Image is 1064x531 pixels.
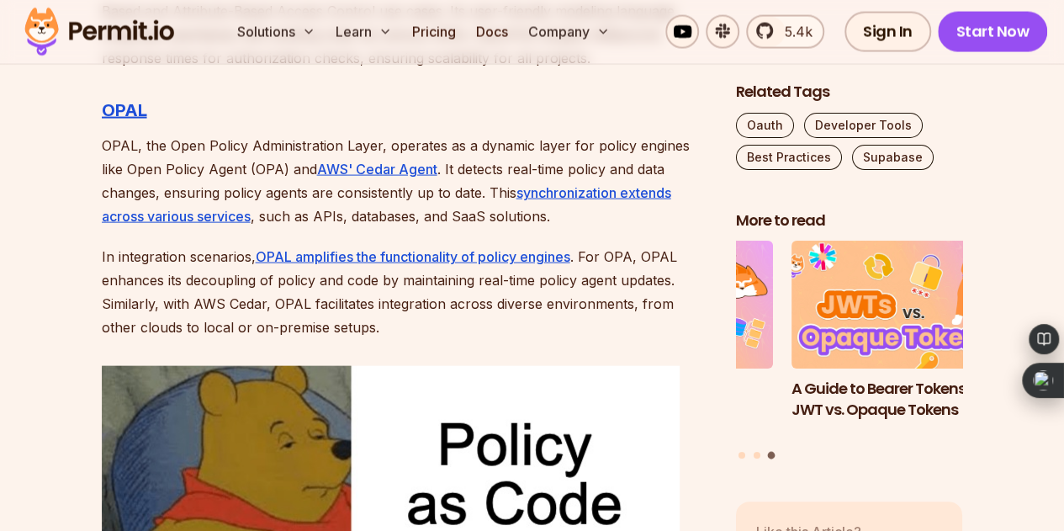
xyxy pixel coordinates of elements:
[547,241,774,369] img: Policy-Based Access Control (PBAC) Isn’t as Great as You Think
[746,15,824,49] a: 5.4k
[844,12,931,52] a: Sign In
[775,22,813,42] span: 5.4k
[102,245,709,339] p: In integration scenarios, . For OPA, OPAL enhances its decoupling of policy and code by maintaini...
[768,451,776,459] button: Go to slide 3
[754,451,760,458] button: Go to slide 2
[256,248,570,265] a: OPAL amplifies the functionality of policy engines
[791,241,1019,441] a: A Guide to Bearer Tokens: JWT vs. Opaque TokensA Guide to Bearer Tokens: JWT vs. Opaque Tokens
[17,3,182,61] img: Permit logo
[547,378,774,440] h3: Policy-Based Access Control (PBAC) Isn’t as Great as You Think
[230,15,322,49] button: Solutions
[736,112,794,137] a: Oauth
[938,12,1048,52] a: Start Now
[102,134,709,228] p: OPAL, the Open Policy Administration Layer, operates as a dynamic layer for policy engines like O...
[317,161,437,178] a: AWS' Cedar Agent
[469,15,515,49] a: Docs
[102,100,147,120] a: OPAL
[791,378,1019,420] h3: A Guide to Bearer Tokens: JWT vs. Opaque Tokens
[736,81,963,102] h2: Related Tags
[521,15,617,49] button: Company
[329,15,399,49] button: Learn
[736,241,963,461] div: Posts
[405,15,463,49] a: Pricing
[736,210,963,231] h2: More to read
[736,144,842,169] a: Best Practices
[738,451,745,458] button: Go to slide 1
[791,241,1019,369] img: A Guide to Bearer Tokens: JWT vs. Opaque Tokens
[852,144,934,169] a: Supabase
[791,241,1019,441] li: 3 of 3
[804,112,923,137] a: Developer Tools
[547,241,774,441] li: 2 of 3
